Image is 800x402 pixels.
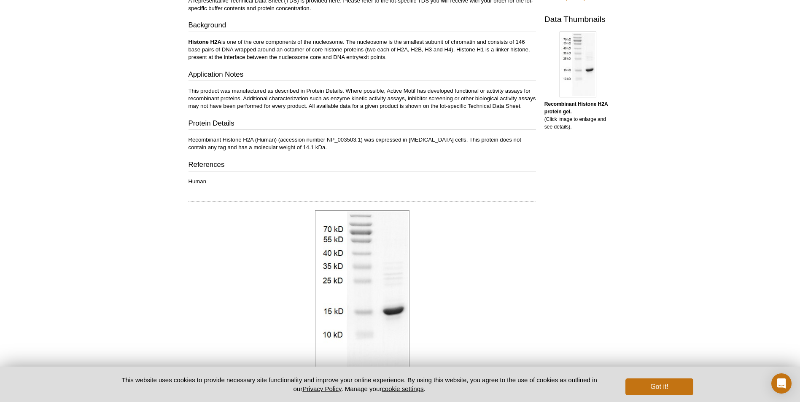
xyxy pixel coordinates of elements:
[189,38,536,61] p: is one of the core components of the nucleosome. The nucleosome is the smallest subunit of chroma...
[189,87,536,110] p: This product was manufactured as described in Protein Details. Where possible, Active Motif has d...
[189,39,221,45] strong: Histone H2A
[189,136,536,151] p: Recombinant Histone H2A (Human) (accession number NP_003503.1) was expressed in [MEDICAL_DATA] ce...
[771,373,792,394] div: Open Intercom Messenger
[189,118,536,130] h3: Protein Details
[189,178,536,185] p: Human
[189,160,536,172] h3: References
[189,70,536,81] h3: Application Notes
[315,210,409,382] img: Recombinant Histone H2A protein gel.
[560,32,596,97] img: Recombinant Histone H2A protein gel.
[544,16,612,23] h2: Data Thumbnails
[302,385,341,392] a: Privacy Policy
[382,385,423,392] button: cookie settings
[544,101,608,115] b: Recombinant Histone H2A protein gel.
[544,100,612,131] p: (Click image to enlarge and see details).
[189,20,536,32] h3: Background
[625,378,693,395] button: Got it!
[107,375,612,393] p: This website uses cookies to provide necessary site functionality and improve your online experie...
